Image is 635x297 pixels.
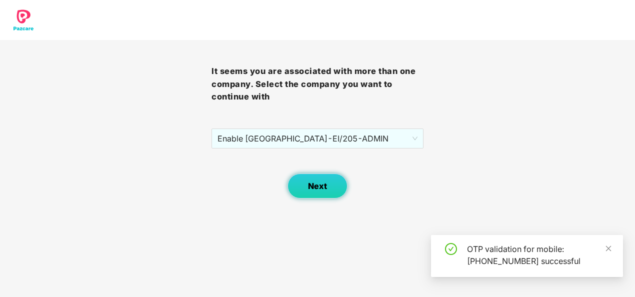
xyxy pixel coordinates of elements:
[308,181,327,191] span: Next
[287,173,347,198] button: Next
[445,243,457,255] span: check-circle
[605,245,612,252] span: close
[211,65,423,103] h3: It seems you are associated with more than one company. Select the company you want to continue with
[217,129,417,148] span: Enable [GEOGRAPHIC_DATA] - EI/205 - ADMIN
[467,243,611,267] div: OTP validation for mobile: [PHONE_NUMBER] successful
